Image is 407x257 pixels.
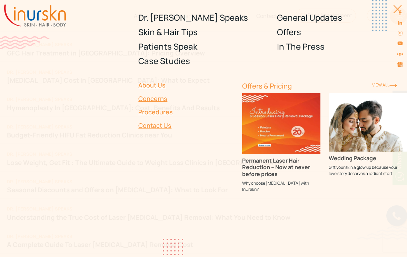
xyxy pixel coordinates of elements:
[277,39,407,54] a: In The Press
[242,157,320,177] h3: Permanent Laser Hair Reduction – Now at never before prices
[138,39,268,54] a: Patients Speak
[138,54,268,68] a: Case Studies
[397,10,403,16] img: facebook
[138,25,268,39] a: Skin & Hair Tips
[138,79,234,92] a: About Us
[372,82,397,88] a: View ALl
[242,93,320,154] img: Permanent Laser Hair Reduction – Now at never before prices
[4,4,66,27] img: inurskn-logo
[329,93,407,152] img: Wedding Package
[329,155,407,162] h3: Wedding Package
[397,51,403,57] img: sejal-saheta-dermatologist
[329,164,407,177] p: Gift your skin a glow up because your love story deserves a radiant start
[277,10,407,25] a: General Updates
[397,62,403,67] img: Skin-and-Hair-Clinic
[397,20,403,25] img: linkedin
[277,25,407,39] a: Offers
[242,82,364,90] h6: Offers & Pricing
[138,119,234,132] a: Contact Us
[138,105,234,119] a: Procedures
[138,10,268,25] a: Dr. [PERSON_NAME] Speaks
[397,41,403,46] img: youtube
[138,92,234,105] a: Concerns
[389,83,397,88] img: orange-rightarrow
[242,180,320,193] p: Why choose [MEDICAL_DATA] with InUrSkn?
[397,30,403,36] img: instagram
